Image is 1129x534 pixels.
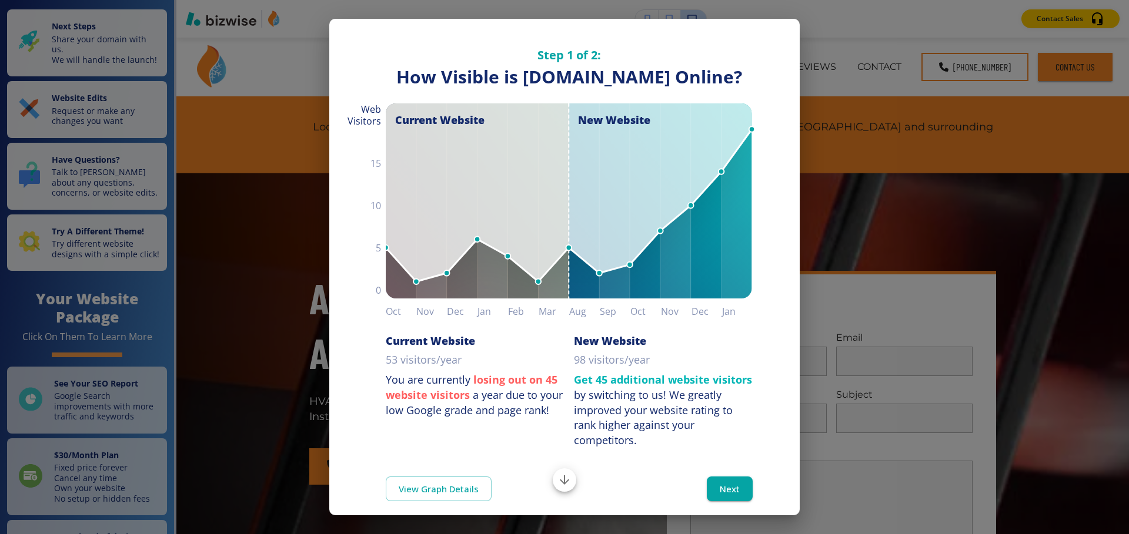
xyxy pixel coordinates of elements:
h6: New Website [574,334,646,348]
h6: Sep [600,303,630,320]
h6: Current Website [386,334,475,348]
h6: Jan [722,303,753,320]
h6: Nov [416,303,447,320]
p: You are currently a year due to your low Google grade and page rank! [386,372,564,418]
p: 98 visitors/year [574,352,650,368]
h6: Dec [692,303,722,320]
strong: losing out on 45 website visitors [386,372,557,402]
strong: Get 45 additional website visitors [574,372,752,387]
h6: Aug [569,303,600,320]
p: by switching to us! [574,372,753,448]
h6: Feb [508,303,539,320]
h6: Nov [661,303,692,320]
h6: Oct [386,303,416,320]
div: We greatly improved your website rating to rank higher against your competitors. [574,388,733,447]
a: View Graph Details [386,476,492,501]
button: Next [707,476,753,501]
h6: Mar [539,303,569,320]
button: Scroll to bottom [553,468,576,492]
h6: Dec [447,303,477,320]
h6: Jan [477,303,508,320]
p: 53 visitors/year [386,352,462,368]
h6: Oct [630,303,661,320]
